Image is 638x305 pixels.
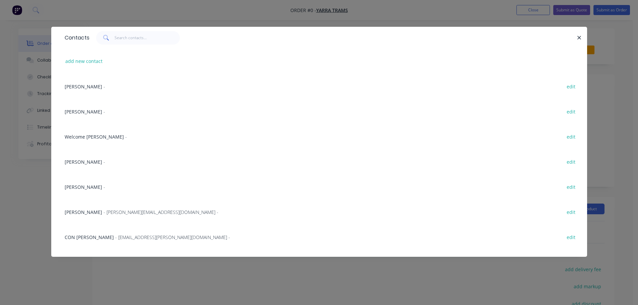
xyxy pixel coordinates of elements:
span: [PERSON_NAME] [65,159,102,165]
span: - [103,108,105,115]
span: [PERSON_NAME] [65,184,102,190]
span: - [103,83,105,90]
span: - [EMAIL_ADDRESS][PERSON_NAME][DOMAIN_NAME] - [115,234,230,240]
button: edit [563,132,579,141]
span: CON [PERSON_NAME] [65,234,114,240]
span: [PERSON_NAME] [65,108,102,115]
span: - [103,159,105,165]
button: edit [563,182,579,191]
button: edit [563,157,579,166]
span: [PERSON_NAME] [65,83,102,90]
div: Contacts [61,27,89,49]
button: edit [563,107,579,116]
button: add new contact [62,57,106,66]
button: edit [563,232,579,241]
span: - [103,184,105,190]
span: - [PERSON_NAME][EMAIL_ADDRESS][DOMAIN_NAME] - [103,209,218,215]
button: edit [563,82,579,91]
span: [PERSON_NAME] [65,209,102,215]
span: - [125,134,127,140]
span: Welcome [PERSON_NAME] [65,134,124,140]
input: Search contacts... [115,31,180,45]
button: edit [563,207,579,216]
